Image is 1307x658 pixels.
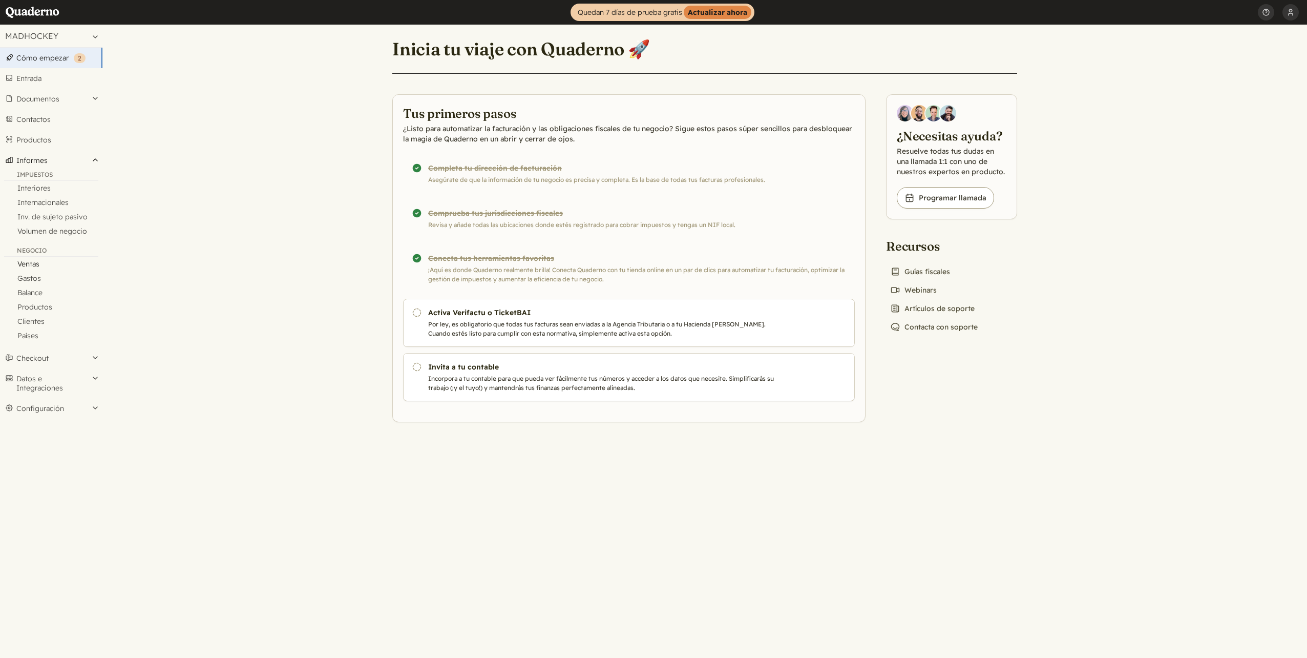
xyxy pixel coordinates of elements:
img: Diana Carrasco, Account Executive at Quaderno [897,105,913,121]
a: Contacta con soporte [886,320,982,334]
div: Impuestos [4,171,98,181]
p: Resuelve todas tus dudas en una llamada 1:1 con uno de nuestros expertos en producto. [897,146,1006,177]
strong: Actualizar ahora [684,6,751,19]
h2: Recursos [886,238,982,254]
a: Quedan 7 días de prueba gratisActualizar ahora [571,4,754,21]
h2: ¿Necesitas ayuda? [897,128,1006,144]
img: Javier Rubio, DevRel at Quaderno [940,105,956,121]
h2: Tus primeros pasos [403,105,855,121]
a: Programar llamada [897,187,994,209]
h1: Inicia tu viaje con Quaderno 🚀 [392,38,650,60]
p: ¿Listo para automatizar la facturación y las obligaciones fiscales de tu negocio? Sigue estos pas... [403,124,855,144]
h3: Activa Verifactu o TicketBAI [428,307,777,318]
img: Ivo Oltmans, Business Developer at Quaderno [925,105,942,121]
div: Negocio [4,246,98,257]
a: Guías fiscales [886,264,954,279]
a: Webinars [886,283,941,297]
p: Incorpora a tu contable para que pueda ver fácilmente tus números y acceder a los datos que neces... [428,374,777,393]
a: Activa Verifactu o TicketBAI Por ley, es obligatorio que todas tus facturas sean enviadas a la Ag... [403,299,855,347]
img: Jairo Fumero, Account Executive at Quaderno [911,105,927,121]
a: Artículos de soporte [886,301,979,316]
a: Invita a tu contable Incorpora a tu contable para que pueda ver fácilmente tus números y acceder ... [403,353,855,401]
p: Por ley, es obligatorio que todas tus facturas sean enviadas a la Agencia Tributaria o a tu Hacie... [428,320,777,338]
span: 2 [78,54,81,62]
h3: Invita a tu contable [428,362,777,372]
